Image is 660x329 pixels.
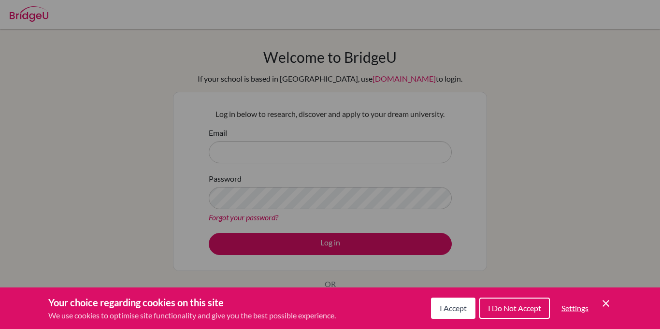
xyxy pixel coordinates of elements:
span: Settings [561,303,588,313]
button: Settings [554,299,596,318]
h3: Your choice regarding cookies on this site [48,295,336,310]
span: I Accept [440,303,467,313]
button: I Accept [431,298,475,319]
button: Save and close [600,298,612,309]
button: I Do Not Accept [479,298,550,319]
p: We use cookies to optimise site functionality and give you the best possible experience. [48,310,336,321]
span: I Do Not Accept [488,303,541,313]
